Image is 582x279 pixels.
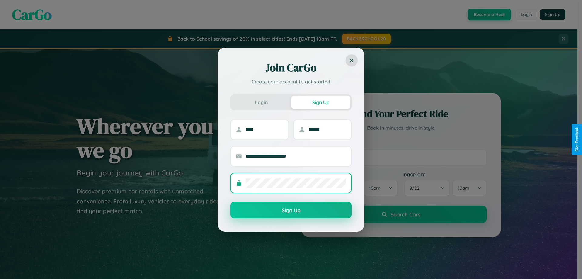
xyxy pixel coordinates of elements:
[291,96,350,109] button: Sign Up
[230,78,352,85] p: Create your account to get started
[230,60,352,75] h2: Join CarGo
[230,202,352,218] button: Sign Up
[575,127,579,152] div: Give Feedback
[232,96,291,109] button: Login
